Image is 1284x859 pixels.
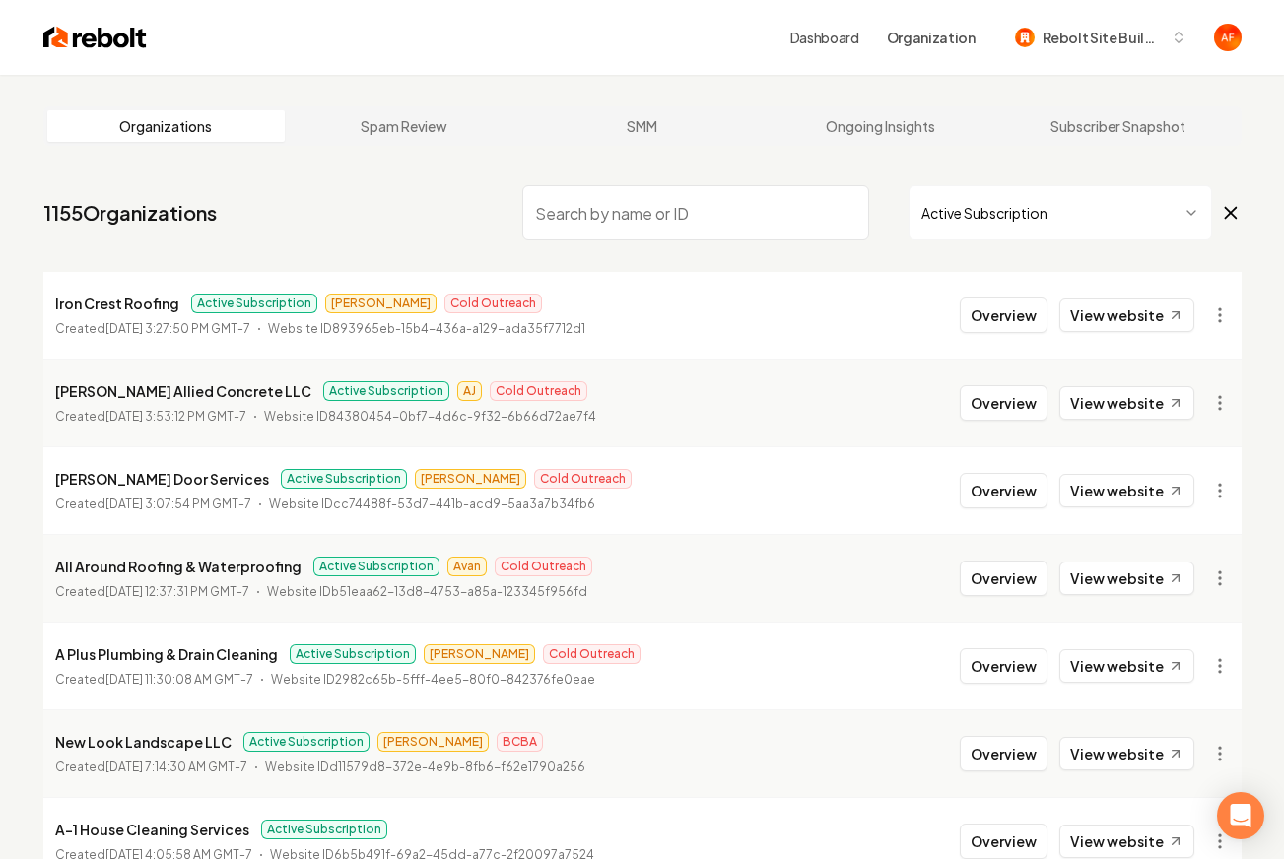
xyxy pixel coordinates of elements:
span: AJ [457,381,482,401]
p: A-1 House Cleaning Services [55,818,249,841]
p: Website ID cc74488f-53d7-441b-acd9-5aa3a7b34fb6 [269,495,595,514]
a: View website [1059,298,1194,332]
span: Active Subscription [290,644,416,664]
p: Created [55,670,253,690]
p: A Plus Plumbing & Drain Cleaning [55,642,278,666]
a: View website [1059,474,1194,507]
img: Rebolt Site Builder [1015,28,1035,47]
button: Overview [960,824,1047,859]
p: Created [55,319,250,339]
button: Organization [875,20,987,55]
p: Iron Crest Roofing [55,292,179,315]
a: View website [1059,825,1194,858]
span: [PERSON_NAME] [377,732,489,752]
time: [DATE] 3:07:54 PM GMT-7 [105,496,251,511]
p: Created [55,407,246,427]
span: Active Subscription [243,732,370,752]
time: [DATE] 3:53:12 PM GMT-7 [105,409,246,424]
span: [PERSON_NAME] [415,469,526,489]
a: View website [1059,386,1194,420]
button: Overview [960,297,1047,333]
button: Overview [960,561,1047,596]
p: Website ID d11579d8-372e-4e9b-8fb6-f62e1790a256 [265,758,585,777]
a: Subscriber Snapshot [999,110,1238,142]
span: Cold Outreach [534,469,632,489]
div: Open Intercom Messenger [1217,792,1264,839]
time: [DATE] 3:27:50 PM GMT-7 [105,321,250,336]
span: Rebolt Site Builder [1043,28,1163,48]
p: Created [55,582,249,602]
span: Active Subscription [281,469,407,489]
span: Cold Outreach [543,644,641,664]
p: Website ID 2982c65b-5fff-4ee5-80f0-842376fe0eae [271,670,595,690]
time: [DATE] 12:37:31 PM GMT-7 [105,584,249,599]
p: Created [55,495,251,514]
p: [PERSON_NAME] Allied Concrete LLC [55,379,311,403]
span: BCBA [497,732,543,752]
button: Overview [960,648,1047,684]
p: [PERSON_NAME] Door Services [55,467,269,491]
time: [DATE] 11:30:08 AM GMT-7 [105,672,253,687]
img: Rebolt Logo [43,24,147,51]
a: View website [1059,562,1194,595]
p: Website ID b51eaa62-13d8-4753-a85a-123345f956fd [267,582,587,602]
a: View website [1059,737,1194,770]
span: Cold Outreach [444,294,542,313]
span: Cold Outreach [495,557,592,576]
button: Overview [960,473,1047,508]
p: Created [55,758,247,777]
span: [PERSON_NAME] [325,294,437,313]
a: 1155Organizations [43,199,217,227]
span: Avan [447,557,487,576]
button: Open user button [1214,24,1242,51]
span: Active Subscription [323,381,449,401]
a: Dashboard [790,28,859,47]
p: New Look Landscape LLC [55,730,232,754]
a: Organizations [47,110,286,142]
span: Active Subscription [313,557,439,576]
span: Active Subscription [261,820,387,839]
a: Ongoing Insights [761,110,999,142]
span: Active Subscription [191,294,317,313]
p: Website ID 84380454-0bf7-4d6c-9f32-6b66d72ae7f4 [264,407,596,427]
span: Cold Outreach [490,381,587,401]
span: [PERSON_NAME] [424,644,535,664]
p: All Around Roofing & Waterproofing [55,555,302,578]
a: Spam Review [285,110,523,142]
a: View website [1059,649,1194,683]
input: Search by name or ID [522,185,869,240]
img: Avan Fahimi [1214,24,1242,51]
button: Overview [960,385,1047,421]
a: SMM [523,110,762,142]
button: Overview [960,736,1047,771]
time: [DATE] 7:14:30 AM GMT-7 [105,760,247,774]
p: Website ID 893965eb-15b4-436a-a129-ada35f7712d1 [268,319,585,339]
